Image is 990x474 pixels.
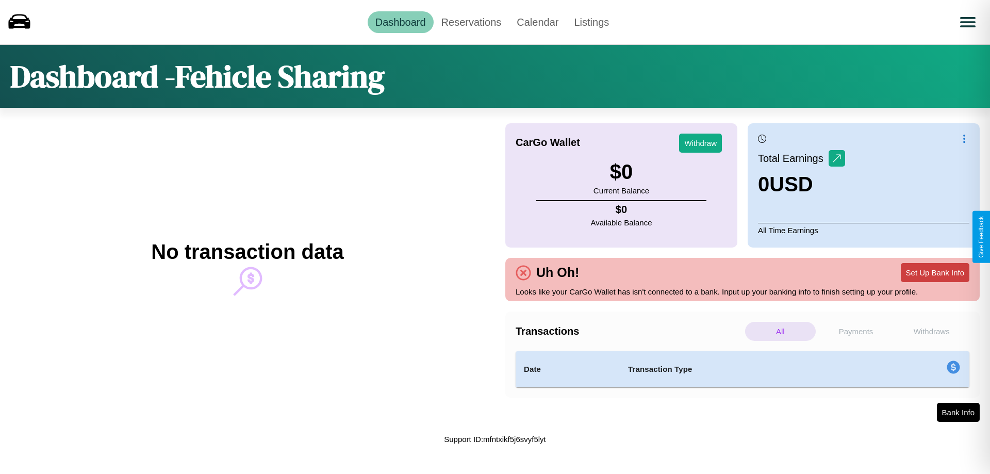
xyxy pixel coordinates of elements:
[953,8,982,37] button: Open menu
[566,11,617,33] a: Listings
[10,55,385,97] h1: Dashboard - Fehicle Sharing
[593,184,649,198] p: Current Balance
[937,403,980,422] button: Bank Info
[628,363,862,375] h4: Transaction Type
[516,285,969,299] p: Looks like your CarGo Wallet has isn't connected to a bank. Input up your banking info to finish ...
[368,11,434,33] a: Dashboard
[591,204,652,216] h4: $ 0
[591,216,652,230] p: Available Balance
[901,263,969,282] button: Set Up Bank Info
[758,223,969,237] p: All Time Earnings
[679,134,722,153] button: Withdraw
[151,240,343,264] h2: No transaction data
[516,137,580,149] h4: CarGo Wallet
[509,11,566,33] a: Calendar
[758,149,829,168] p: Total Earnings
[821,322,892,341] p: Payments
[745,322,816,341] p: All
[516,351,969,387] table: simple table
[896,322,967,341] p: Withdraws
[434,11,509,33] a: Reservations
[444,432,546,446] p: Support ID: mfntxikf5j6svyf5lyt
[758,173,845,196] h3: 0 USD
[524,363,612,375] h4: Date
[516,325,742,337] h4: Transactions
[978,216,985,258] div: Give Feedback
[531,265,584,280] h4: Uh Oh!
[593,160,649,184] h3: $ 0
